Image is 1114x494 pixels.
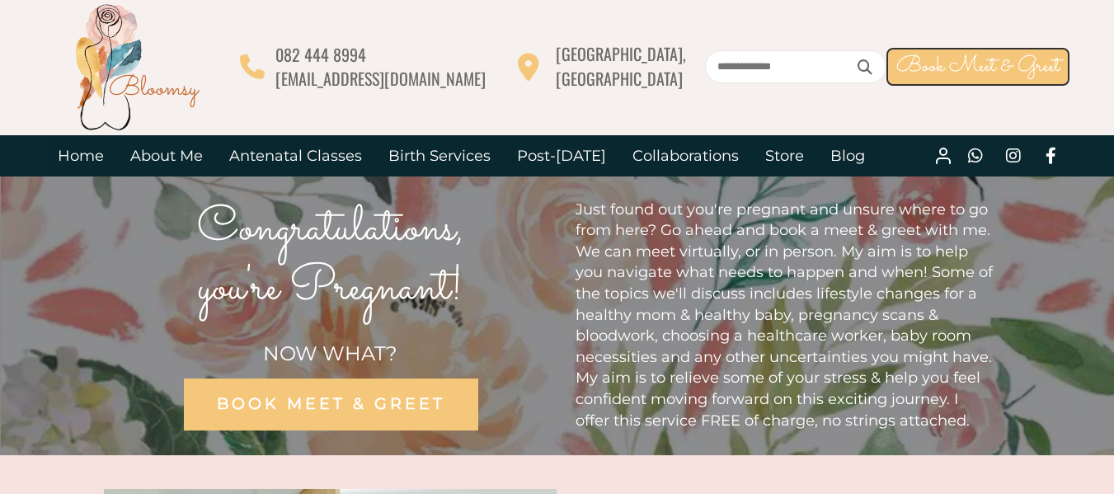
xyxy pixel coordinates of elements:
[275,66,486,91] span: [EMAIL_ADDRESS][DOMAIN_NAME]
[375,135,504,176] a: Birth Services
[216,135,375,176] a: Antenatal Classes
[556,41,686,66] span: [GEOGRAPHIC_DATA],
[216,394,444,413] span: BOOK MEET & GREET
[817,135,878,176] a: Blog
[198,252,463,325] span: you're Pregnant!
[576,200,993,430] span: Just found out you're pregnant and unsure where to go from here? Go ahead and book a meet & greet...
[556,66,683,91] span: [GEOGRAPHIC_DATA]
[117,135,216,176] a: About Me
[263,341,397,365] span: NOW WHAT?
[886,48,1069,86] a: Book Meet & Greet
[752,135,817,176] a: Store
[896,50,1060,82] span: Book Meet & Greet
[504,135,619,176] a: Post-[DATE]
[45,135,117,176] a: Home
[619,135,752,176] a: Collaborations
[71,1,203,133] img: Bloomsy
[197,193,464,266] span: Congratulations,
[183,379,477,430] a: BOOK MEET & GREET
[275,42,366,67] span: 082 444 8994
